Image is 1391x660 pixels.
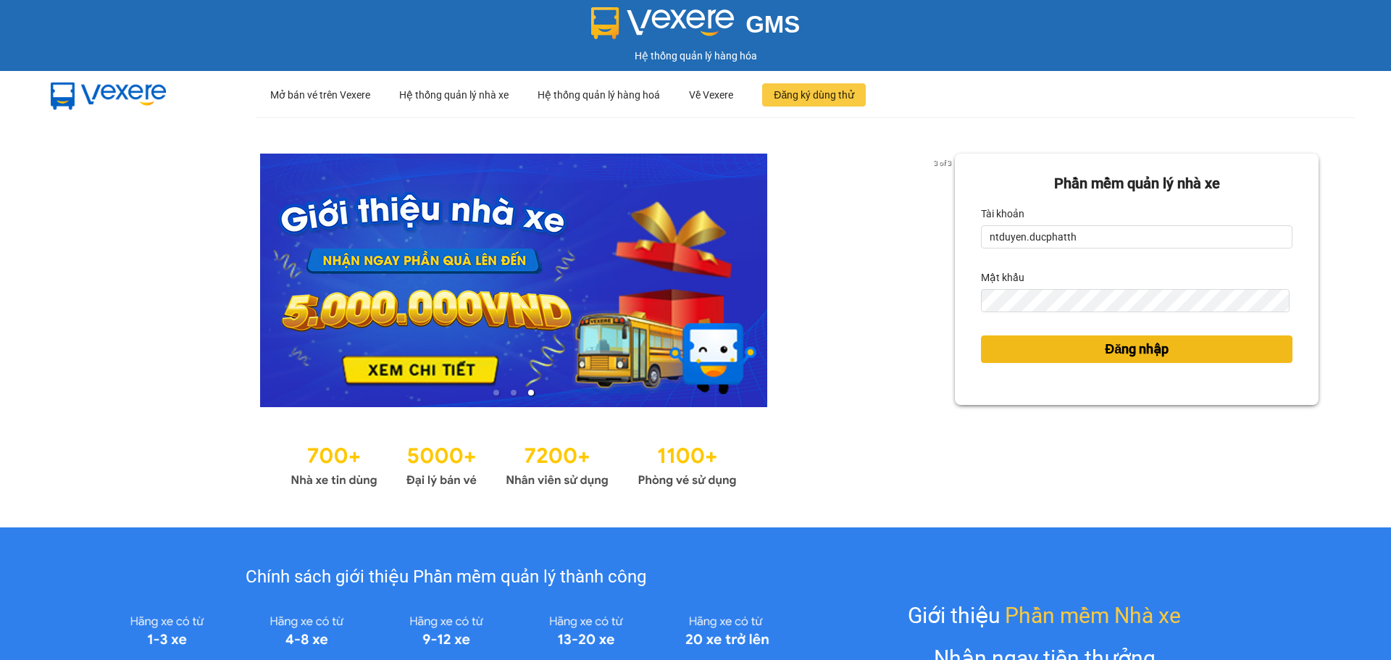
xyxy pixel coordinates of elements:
img: mbUUG5Q.png [36,71,181,119]
p: 3 of 3 [930,154,955,172]
div: Về Vexere [689,72,733,118]
button: Đăng ký dùng thử [762,83,866,106]
span: Phần mềm Nhà xe [1005,598,1181,632]
input: Mật khẩu [981,289,1289,312]
label: Tài khoản [981,202,1024,225]
div: Mở bán vé trên Vexere [270,72,370,118]
div: Giới thiệu [908,598,1181,632]
li: slide item 2 [511,390,517,396]
img: Statistics.png [291,436,737,491]
li: slide item 3 [528,390,534,396]
span: Đăng ký dùng thử [774,87,854,103]
button: previous slide / item [72,154,93,407]
input: Tài khoản [981,225,1292,248]
span: GMS [745,11,800,38]
span: Đăng nhập [1105,339,1169,359]
a: GMS [591,22,801,33]
div: Hệ thống quản lý nhà xe [399,72,509,118]
button: next slide / item [935,154,955,407]
button: Đăng nhập [981,335,1292,363]
label: Mật khẩu [981,266,1024,289]
div: Hệ thống quản lý hàng hoá [538,72,660,118]
img: logo 2 [591,7,735,39]
div: Phần mềm quản lý nhà xe [981,172,1292,195]
div: Hệ thống quản lý hàng hóa [4,48,1387,64]
div: Chính sách giới thiệu Phần mềm quản lý thành công [97,564,795,591]
li: slide item 1 [493,390,499,396]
